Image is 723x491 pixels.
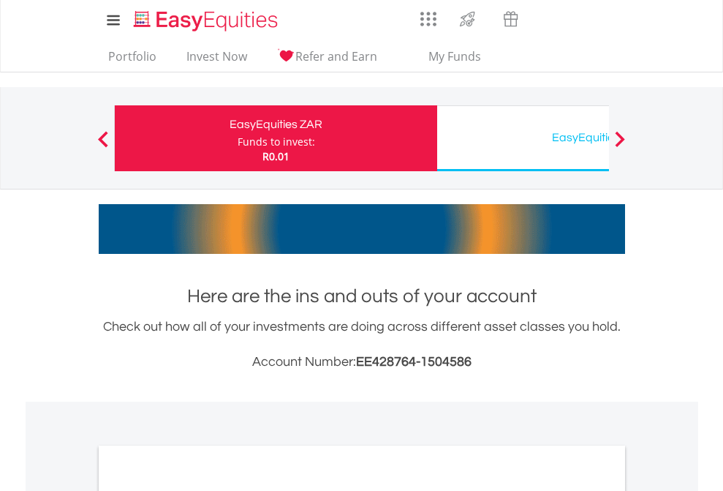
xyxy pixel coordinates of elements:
[455,7,480,31] img: thrive-v2.svg
[499,7,523,31] img: vouchers-v2.svg
[605,138,635,153] button: Next
[99,317,625,372] div: Check out how all of your investments are doing across different asset classes you hold.
[128,4,284,33] a: Home page
[88,138,118,153] button: Previous
[238,135,315,149] div: Funds to invest:
[131,9,284,33] img: EasyEquities_Logo.png
[411,4,446,27] a: AppsGrid
[102,49,162,72] a: Portfolio
[489,4,532,31] a: Vouchers
[607,4,644,36] a: My Profile
[99,352,625,372] h3: Account Number:
[356,355,472,369] span: EE428764-1504586
[407,47,503,66] span: My Funds
[532,4,569,33] a: Notifications
[262,149,289,163] span: R0.01
[99,283,625,310] h1: Here are the ins and outs of your account
[124,114,428,135] div: EasyEquities ZAR
[569,4,607,33] a: FAQ's and Support
[420,11,436,27] img: grid-menu-icon.svg
[181,49,253,72] a: Invest Now
[295,48,377,64] span: Refer and Earn
[99,204,625,254] img: EasyMortage Promotion Banner
[271,49,383,72] a: Refer and Earn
